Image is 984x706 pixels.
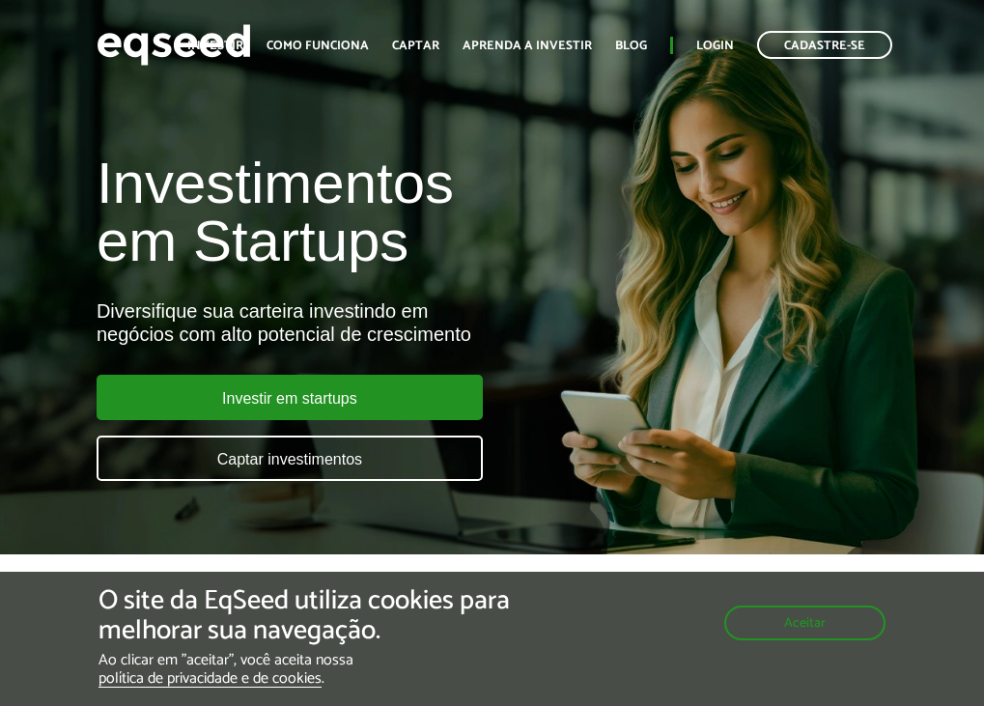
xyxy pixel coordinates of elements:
div: Diversifique sua carteira investindo em negócios com alto potencial de crescimento [97,299,560,346]
a: política de privacidade e de cookies [98,671,322,688]
a: Investir [187,40,243,52]
a: Cadastre-se [757,31,892,59]
button: Aceitar [724,606,886,640]
a: Login [696,40,734,52]
a: Aprenda a investir [463,40,592,52]
a: Como funciona [267,40,369,52]
h5: O site da EqSeed utiliza cookies para melhorar sua navegação. [98,586,571,646]
h1: Investimentos em Startups [97,155,560,270]
a: Captar [392,40,439,52]
a: Blog [615,40,647,52]
img: EqSeed [97,19,251,71]
a: Investir em startups [97,375,483,420]
p: Ao clicar em "aceitar", você aceita nossa . [98,651,571,688]
a: Captar investimentos [97,436,483,481]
